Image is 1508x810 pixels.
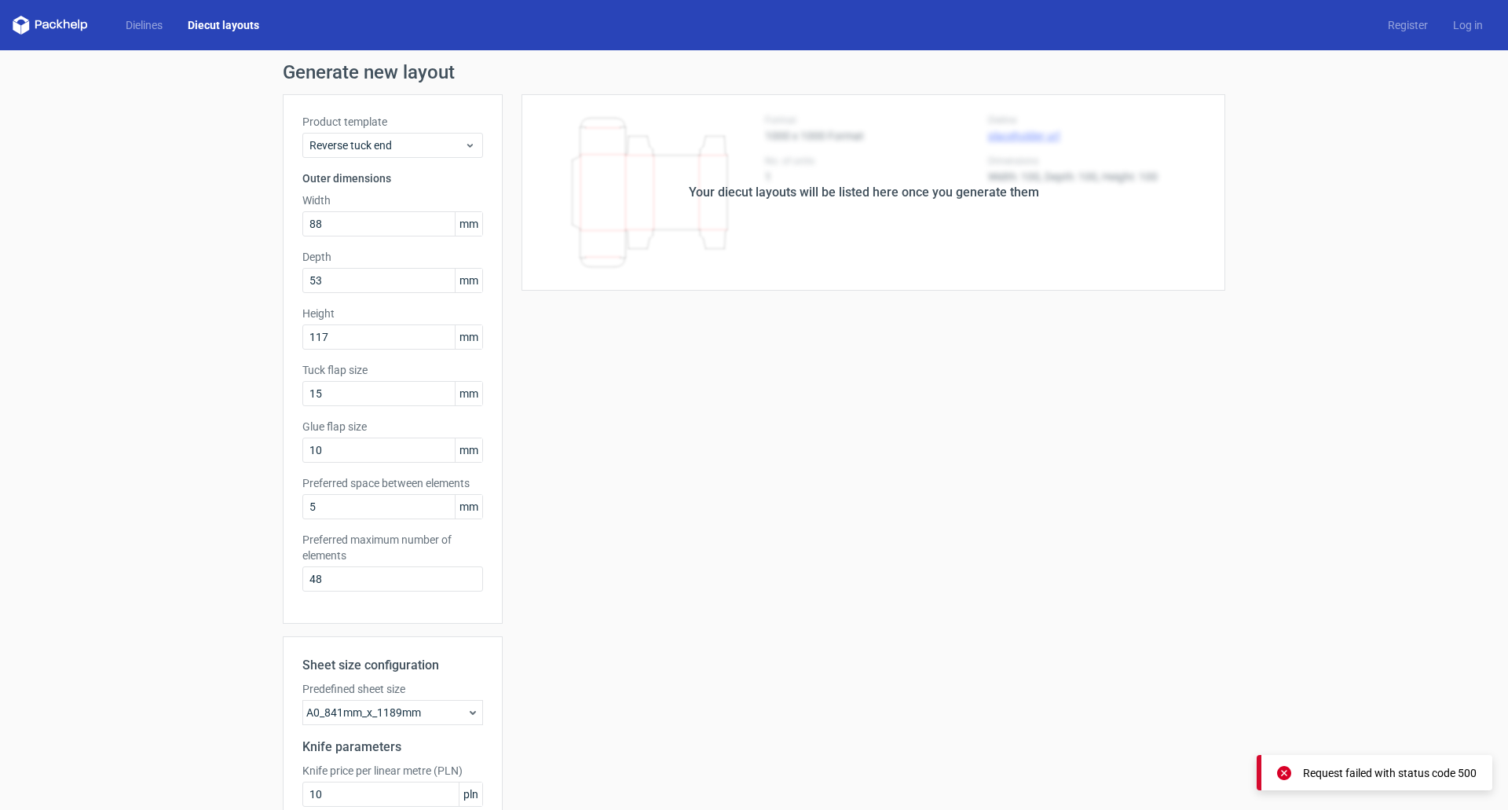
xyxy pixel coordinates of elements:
[302,700,483,725] div: A0_841mm_x_1189mm
[302,738,483,757] h2: Knife parameters
[302,249,483,265] label: Depth
[283,63,1225,82] h1: Generate new layout
[1303,765,1477,781] div: Request failed with status code 500
[302,656,483,675] h2: Sheet size configuration
[455,269,482,292] span: mm
[175,17,272,33] a: Diecut layouts
[302,114,483,130] label: Product template
[302,192,483,208] label: Width
[455,382,482,405] span: mm
[302,170,483,186] h3: Outer dimensions
[309,137,464,153] span: Reverse tuck end
[302,681,483,697] label: Predefined sheet size
[302,306,483,321] label: Height
[689,183,1039,202] div: Your diecut layouts will be listed here once you generate them
[1440,17,1495,33] a: Log in
[302,475,483,491] label: Preferred space between elements
[455,495,482,519] span: mm
[455,438,482,462] span: mm
[455,325,482,349] span: mm
[1375,17,1440,33] a: Register
[302,763,483,779] label: Knife price per linear metre (PLN)
[455,212,482,236] span: mm
[459,783,482,806] span: pln
[302,419,483,434] label: Glue flap size
[302,362,483,378] label: Tuck flap size
[113,17,175,33] a: Dielines
[302,532,483,563] label: Preferred maximum number of elements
